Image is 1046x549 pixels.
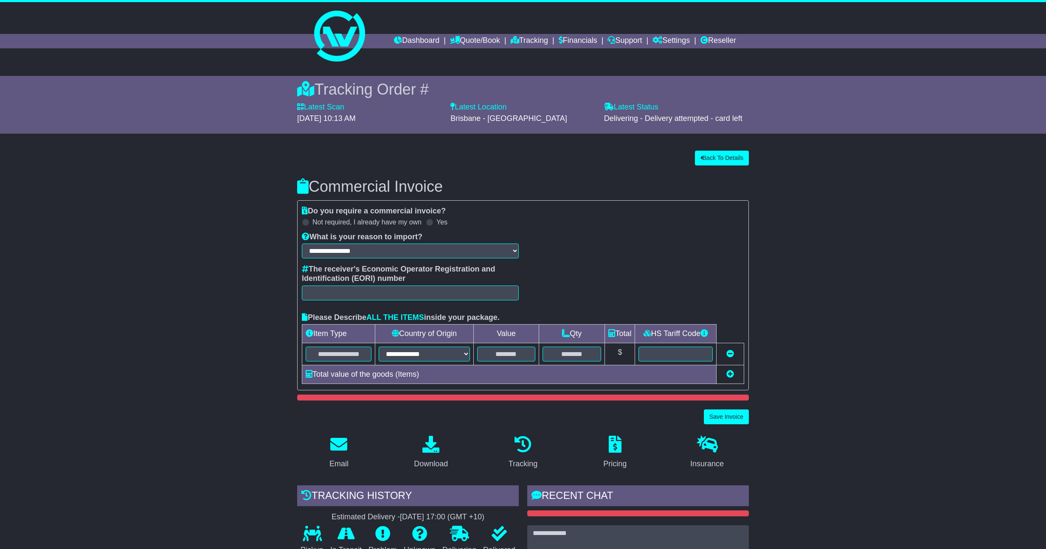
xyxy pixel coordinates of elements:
span: Brisbane - [GEOGRAPHIC_DATA] [450,114,567,123]
span: ALL THE ITEMS [366,313,424,322]
a: Add new item [726,370,734,378]
a: Settings [652,34,690,48]
a: Financials [559,34,597,48]
a: Email [324,433,354,473]
label: The receiver's Economic Operator Registration and Identification (EORI) number [302,265,519,283]
a: Reseller [700,34,736,48]
div: [DATE] 17:00 (GMT +10) [400,513,484,522]
div: Total value of the goods ( Items) [301,369,709,380]
label: Do you require a commercial invoice? [302,207,446,216]
td: Qty [539,325,605,343]
td: Country of Origin [375,325,473,343]
div: Download [414,458,448,470]
div: Insurance [690,458,724,470]
a: Remove this item [726,350,734,358]
div: Estimated Delivery - [297,513,519,522]
label: Please Describe inside your package. [302,313,500,322]
a: Insurance [685,433,729,473]
label: Latest Location [450,103,506,112]
td: HS Tariff Code [635,325,717,343]
div: Email [329,458,349,470]
a: Support [607,34,642,48]
td: $ [605,343,635,365]
h3: Commercial Invoice [297,178,749,195]
a: Dashboard [394,34,439,48]
div: Tracking history [297,485,519,508]
div: Pricing [603,458,627,470]
a: Tracking [511,34,548,48]
a: Tracking [503,433,543,473]
button: Save Invoice [704,409,749,424]
td: Value [473,325,539,343]
div: Tracking [509,458,537,470]
a: Download [408,433,453,473]
span: Delivering - Delivery attempted - card left [604,114,742,123]
label: Not required, I already have my own [312,218,422,226]
td: Item Type [302,325,375,343]
div: RECENT CHAT [527,485,749,508]
label: Latest Scan [297,103,344,112]
button: Back To Details [695,151,749,165]
a: Quote/Book [450,34,500,48]
span: [DATE] 10:13 AM [297,114,356,123]
td: Total [605,325,635,343]
label: Latest Status [604,103,658,112]
label: Yes [436,218,447,226]
label: What is your reason to import? [302,232,422,242]
a: Pricing [598,433,632,473]
div: Tracking Order # [297,80,749,98]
